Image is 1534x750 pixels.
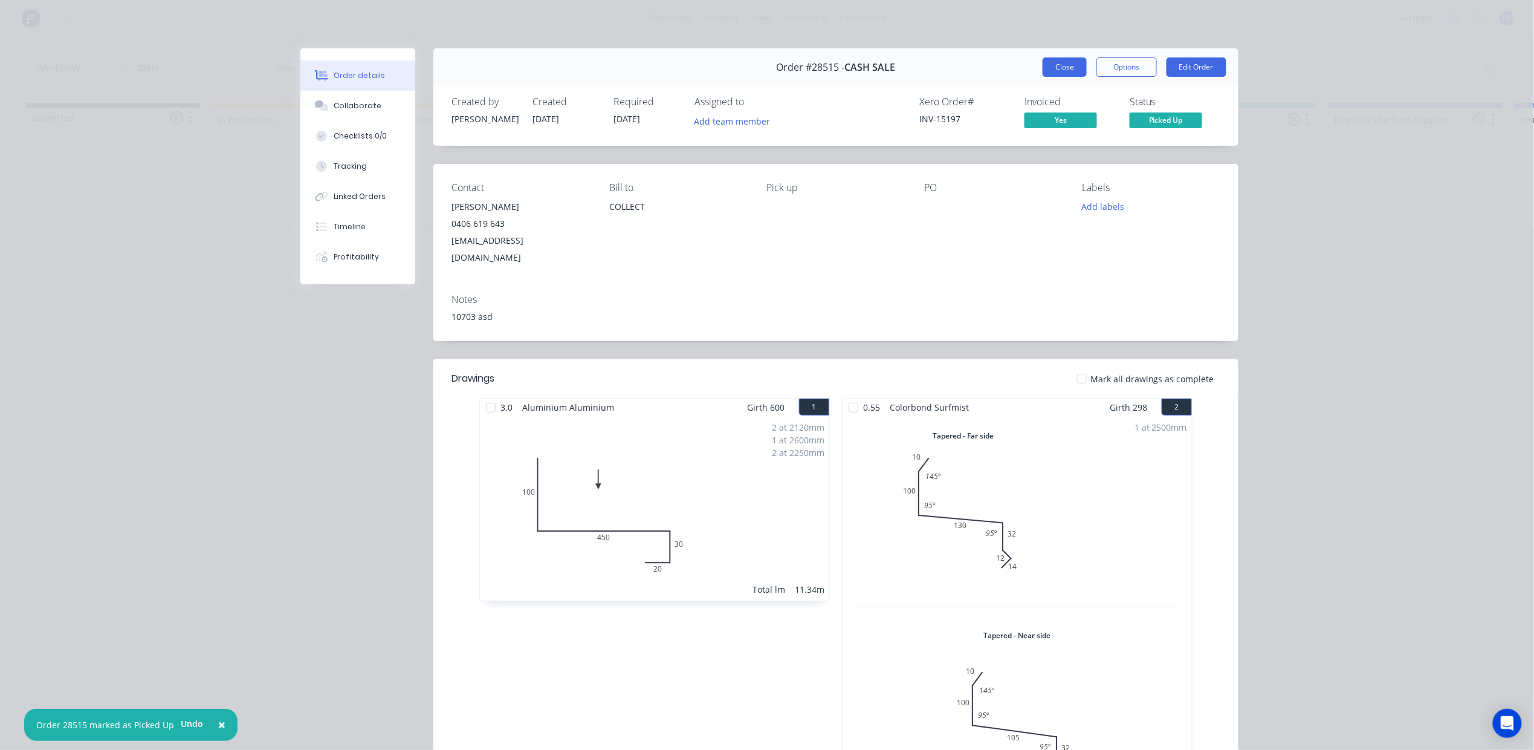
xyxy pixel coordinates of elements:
[480,416,829,601] div: 010045030202 at 2120mm1 at 2600mm2 at 2250mmTotal lm11.34m
[174,715,210,733] button: Undo
[451,294,1220,305] div: Notes
[1167,57,1226,77] button: Edit Order
[451,198,590,266] div: [PERSON_NAME]0406 619 643[EMAIL_ADDRESS][DOMAIN_NAME]
[532,96,599,108] div: Created
[845,62,896,73] span: CASH SALE
[1134,421,1187,434] div: 1 at 2500mm
[300,151,415,181] button: Tracking
[885,399,974,416] span: Colorbond Surfmist
[334,191,386,202] div: Linked Orders
[451,112,518,125] div: [PERSON_NAME]
[1090,373,1214,385] span: Mark all drawings as complete
[1024,112,1097,128] span: Yes
[688,112,777,129] button: Add team member
[694,112,777,129] button: Add team member
[1096,57,1157,77] button: Options
[924,182,1063,194] div: PO
[300,60,415,91] button: Order details
[1130,112,1202,131] button: Picked Up
[300,242,415,272] button: Profitability
[613,96,680,108] div: Required
[451,310,1220,323] div: 10703 asd
[613,113,640,125] span: [DATE]
[36,719,174,731] div: Order 28515 marked as Picked Up
[694,96,815,108] div: Assigned to
[1130,112,1202,128] span: Picked Up
[747,399,785,416] span: Girth 600
[451,96,518,108] div: Created by
[300,181,415,212] button: Linked Orders
[752,583,785,596] div: Total lm
[451,371,494,386] div: Drawings
[206,711,238,740] button: Close
[451,215,590,232] div: 0406 619 643
[772,421,824,434] div: 2 at 2120mm
[334,70,386,81] div: Order details
[777,62,845,73] span: Order #28515 -
[451,232,590,266] div: [EMAIL_ADDRESS][DOMAIN_NAME]
[919,112,1010,125] div: INV-15197
[334,100,382,111] div: Collaborate
[451,198,590,215] div: [PERSON_NAME]
[1024,96,1115,108] div: Invoiced
[218,716,225,733] span: ×
[300,91,415,121] button: Collaborate
[919,96,1010,108] div: Xero Order #
[1075,198,1131,215] button: Add labels
[858,399,885,416] span: 0.55
[799,399,829,416] button: 1
[334,252,380,262] div: Profitability
[532,113,559,125] span: [DATE]
[334,161,367,172] div: Tracking
[1493,709,1522,738] div: Open Intercom Messenger
[609,198,748,237] div: COLLECT
[767,182,905,194] div: Pick up
[609,198,748,215] div: COLLECT
[772,446,824,459] div: 2 at 2250mm
[772,434,824,446] div: 1 at 2600mm
[1082,182,1220,194] div: Labels
[451,182,590,194] div: Contact
[1110,399,1147,416] span: Girth 298
[496,399,517,416] span: 3.0
[517,399,619,416] span: Aluminium Aluminium
[1043,57,1087,77] button: Close
[795,583,824,596] div: 11.34m
[334,221,366,232] div: Timeline
[1162,399,1192,416] button: 2
[300,212,415,242] button: Timeline
[334,131,387,142] div: Checklists 0/0
[609,182,748,194] div: Bill to
[300,121,415,151] button: Checklists 0/0
[1130,96,1220,108] div: Status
